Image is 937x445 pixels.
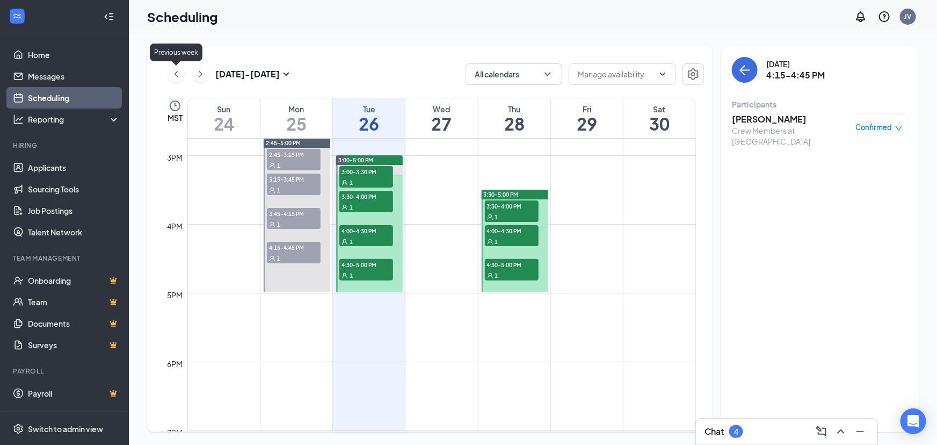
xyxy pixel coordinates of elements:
[188,104,260,114] div: Sun
[28,270,120,291] a: OnboardingCrown
[13,254,118,263] div: Team Management
[732,99,908,110] div: Participants
[485,259,539,270] span: 4:30-5:00 PM
[813,423,830,440] button: ComposeMessage
[350,179,353,186] span: 1
[277,255,280,262] span: 1
[704,426,724,437] h3: Chat
[28,313,120,334] a: DocumentsCrown
[732,125,845,147] div: Crew Members at [GEOGRAPHIC_DATA]
[28,157,120,178] a: Applicants
[878,10,891,23] svg: QuestionInfo
[28,87,120,109] a: Scheduling
[12,11,23,21] svg: WorkstreamLogo
[766,69,825,81] h3: 4:15-4:45 PM
[267,242,321,253] span: 4:15-4:45 PM
[277,221,280,228] span: 1
[339,191,393,202] span: 3:30-4:00 PM
[738,63,751,76] svg: ArrowLeft
[623,114,695,133] h1: 30
[165,152,185,163] div: 3pm
[28,66,120,87] a: Messages
[338,156,373,164] span: 3:00-5:00 PM
[734,427,738,436] div: 4
[350,238,353,246] span: 1
[269,162,275,169] svg: User
[832,423,849,440] button: ChevronUp
[682,63,704,85] button: Settings
[28,178,120,200] a: Sourcing Tools
[28,44,120,66] a: Home
[165,358,185,370] div: 6pm
[215,68,280,80] h3: [DATE] - [DATE]
[895,125,903,132] span: down
[405,98,477,138] a: August 27, 2025
[28,291,120,313] a: TeamCrown
[487,272,493,279] svg: User
[405,104,477,114] div: Wed
[854,425,867,438] svg: Minimize
[168,112,183,123] span: MST
[623,98,695,138] a: August 30, 2025
[342,272,348,279] svg: User
[478,104,550,114] div: Thu
[267,208,321,219] span: 3:45-4:15 PM
[495,272,498,279] span: 1
[13,367,118,376] div: Payroll
[260,114,332,133] h1: 25
[466,63,562,85] button: All calendarsChevronDown
[732,57,758,83] button: back-button
[28,200,120,221] a: Job Postings
[269,221,275,228] svg: User
[658,70,667,78] svg: ChevronDown
[280,68,293,81] svg: SmallChevronDown
[342,204,348,211] svg: User
[333,98,405,138] a: August 26, 2025
[854,10,867,23] svg: Notifications
[339,225,393,236] span: 4:00-4:30 PM
[150,44,202,61] div: Previous week
[856,122,892,133] span: Confirmed
[732,113,845,125] h3: [PERSON_NAME]
[28,334,120,356] a: SurveysCrown
[277,186,280,194] span: 1
[188,114,260,133] h1: 24
[28,221,120,243] a: Talent Network
[815,425,828,438] svg: ComposeMessage
[168,66,184,82] button: ChevronLeft
[551,98,623,138] a: August 29, 2025
[551,104,623,114] div: Fri
[495,238,498,246] span: 1
[339,259,393,270] span: 4:30-5:00 PM
[900,408,926,434] div: Open Intercom Messenger
[578,68,654,80] input: Manage availability
[171,68,181,81] svg: ChevronLeft
[195,68,206,81] svg: ChevronRight
[623,104,695,114] div: Sat
[165,220,185,232] div: 4pm
[267,174,321,184] span: 3:15-3:45 PM
[193,66,209,82] button: ChevronRight
[13,424,24,434] svg: Settings
[905,12,912,21] div: JV
[267,149,321,160] span: 2:45-3:15 PM
[405,114,477,133] h1: 27
[487,214,493,220] svg: User
[28,424,103,434] div: Switch to admin view
[350,204,353,211] span: 1
[266,139,301,147] span: 2:45-5:00 PM
[13,114,24,125] svg: Analysis
[333,114,405,133] h1: 26
[13,141,118,150] div: Hiring
[169,99,181,112] svg: Clock
[260,104,332,114] div: Mon
[165,427,185,439] div: 7pm
[277,162,280,169] span: 1
[478,98,550,138] a: August 28, 2025
[269,187,275,193] svg: User
[342,239,348,245] svg: User
[485,200,539,211] span: 3:30-4:00 PM
[350,272,353,279] span: 1
[687,68,700,81] svg: Settings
